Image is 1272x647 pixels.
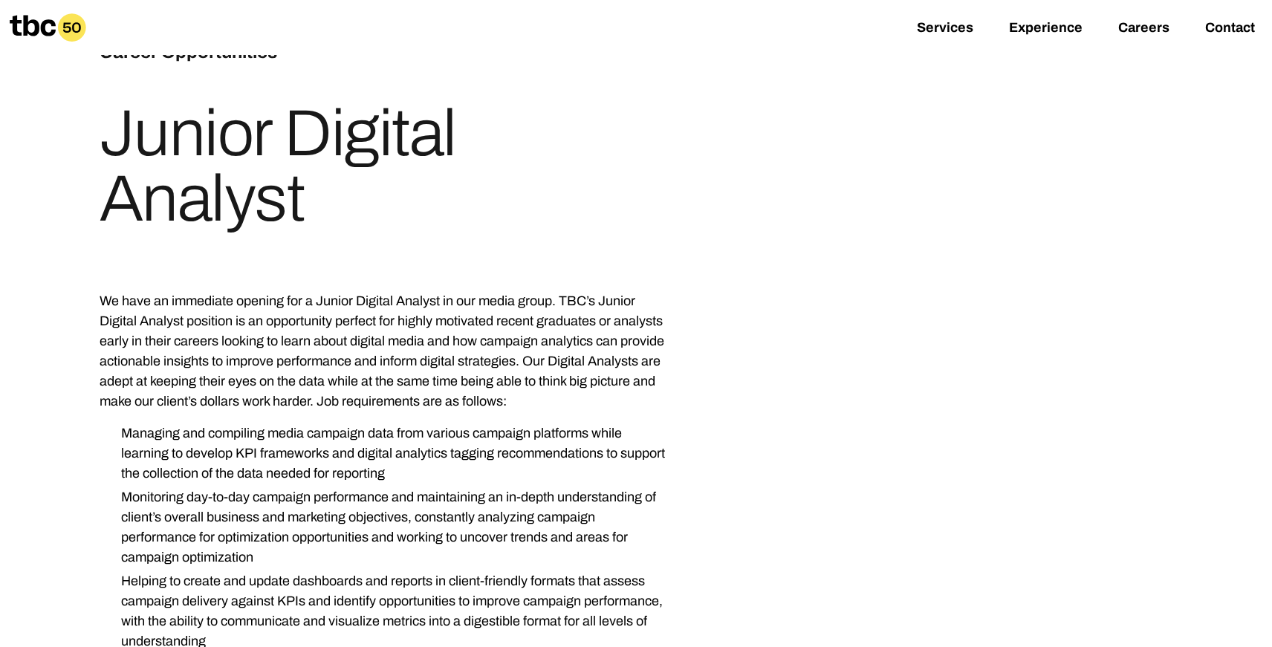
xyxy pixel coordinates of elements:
[1009,20,1083,38] a: Experience
[109,487,670,568] li: Monitoring day-to-day campaign performance and maintaining an in-depth understanding of client’s ...
[1118,20,1169,38] a: Careers
[100,101,670,232] h1: Junior Digital Analyst
[1205,20,1255,38] a: Contact
[109,423,670,484] li: Managing and compiling media campaign data from various campaign platforms while learning to deve...
[100,291,670,412] p: We have an immediate opening for a Junior Digital Analyst in our media group. TBC’s Junior Digita...
[917,20,973,38] a: Services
